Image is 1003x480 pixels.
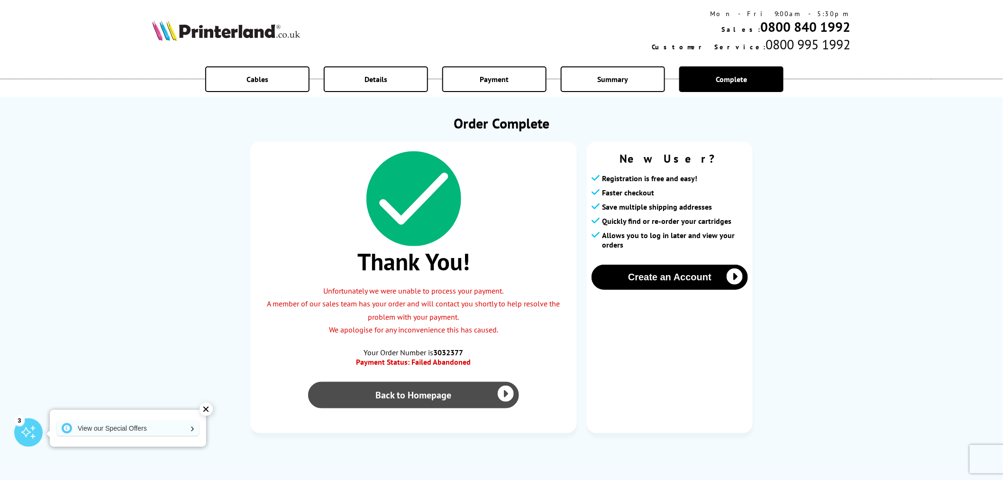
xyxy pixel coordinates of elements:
div: ✕ [200,403,213,416]
span: Customer Service: [652,43,766,51]
b: 3032377 [434,348,464,357]
div: Mon - Fri 9:00am - 5:30pm [652,9,851,18]
span: 0800 995 1992 [766,36,851,53]
span: Faster checkout [602,188,654,197]
span: Complete [716,74,747,84]
span: Details [365,74,387,84]
span: Thank You! [260,246,567,277]
div: 3 [14,415,25,425]
span: Allows you to log in later and view your orders [602,231,748,249]
a: 0800 840 1992 [761,18,851,36]
span: Your Order Number is [260,348,567,357]
span: Cables [246,74,268,84]
a: View our Special Offers [57,421,199,436]
span: Quickly find or re-order your cartridges [602,216,731,226]
span: Payment Status: [356,357,410,367]
span: Failed Abandoned [412,357,471,367]
span: New User? [592,151,748,166]
p: Unfortunately we were unable to process your payment. A member of our sales team has your order a... [260,285,567,336]
h1: Order Complete [250,114,753,132]
a: Back to Homepage [308,382,519,408]
img: Printerland Logo [152,20,300,41]
span: Summary [598,74,629,84]
span: Registration is free and easy! [602,174,697,183]
span: Save multiple shipping addresses [602,202,712,212]
span: Payment [480,74,509,84]
span: Sales: [722,25,761,34]
button: Create an Account [592,265,748,290]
